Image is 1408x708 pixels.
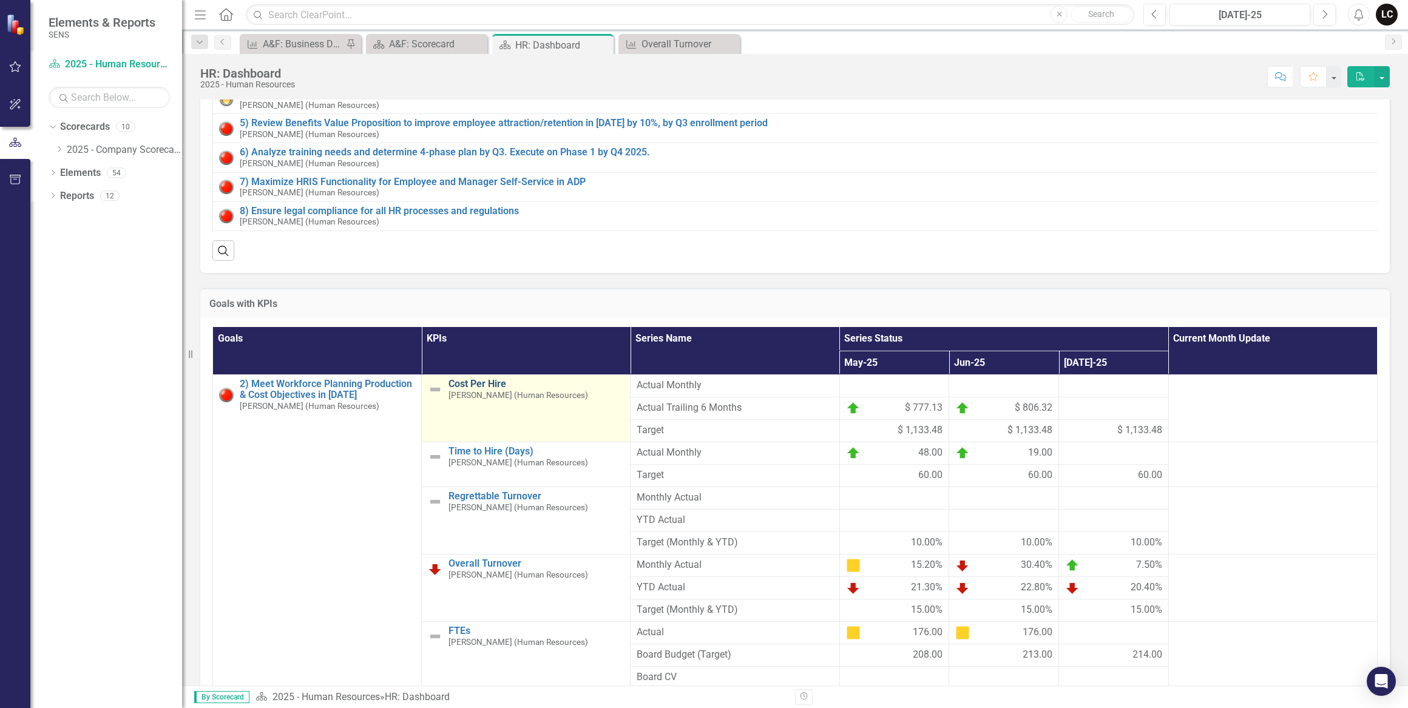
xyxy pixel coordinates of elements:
td: Double-Click to Edit [1168,555,1377,622]
small: [PERSON_NAME] (Human Resources) [240,159,379,168]
img: Yellow: At Risk/Needs Attention [219,92,234,107]
td: Double-Click to Edit [1059,397,1169,420]
a: 2025 - Human Resources [272,691,380,703]
span: Target [637,423,833,437]
td: Double-Click to Edit [839,599,949,622]
span: 214.00 [1132,648,1162,662]
img: Red: Critical Issues/Off-Track [219,180,234,194]
span: 60.00 [1138,468,1162,482]
td: Double-Click to Edit [839,397,949,420]
small: SENS [49,30,155,39]
div: HR: Dashboard [515,38,611,53]
span: 10.00% [1021,536,1052,550]
small: [PERSON_NAME] (Human Resources) [240,101,379,110]
span: YTD Actual [637,581,833,595]
td: Double-Click to Edit Right Click for Context Menu [213,85,1385,114]
td: Double-Click to Edit [1059,667,1169,689]
td: Double-Click to Edit [839,577,949,599]
small: [PERSON_NAME] (Human Resources) [240,402,379,411]
a: A&F: Scorecard [369,36,484,52]
img: Red: Critical Issues/Off-Track [219,209,234,223]
img: Not Defined [428,629,442,644]
td: Double-Click to Edit Right Click for Context Menu [213,143,1385,172]
span: 7.50% [1136,558,1162,573]
td: Double-Click to Edit [949,532,1059,555]
td: Double-Click to Edit [1059,420,1169,442]
div: 12 [100,190,120,201]
a: Cost Per Hire [448,379,624,389]
span: YTD Actual [637,513,833,527]
td: Double-Click to Edit [949,555,1059,577]
a: 2025 - Company Scorecard [67,143,182,157]
div: HR: Dashboard [385,691,450,703]
span: 213.00 [1023,648,1052,662]
img: At Risk [846,625,861,640]
td: Double-Click to Edit [949,644,1059,667]
td: Double-Click to Edit [839,667,949,689]
td: Double-Click to Edit [949,510,1059,532]
td: Double-Click to Edit [1168,375,1377,442]
td: Double-Click to Edit [949,397,1059,420]
img: At Risk [955,625,970,640]
a: 2025 - Human Resources [49,58,170,72]
img: Red: Critical Issues/Off-Track [219,388,234,402]
span: 19.00 [1028,446,1052,460]
span: 10.00% [911,536,943,550]
span: By Scorecard [194,691,249,703]
td: Double-Click to Edit [1168,442,1377,487]
h3: Goals with KPIs [209,298,1381,309]
td: Double-Click to Edit [949,465,1059,487]
div: Open Intercom Messenger [1367,667,1396,696]
a: Scorecards [60,120,110,134]
td: Double-Click to Edit [839,644,949,667]
span: Monthly Actual [637,558,833,572]
span: 10.00% [1131,536,1162,550]
small: [PERSON_NAME] (Human Resources) [240,188,379,197]
img: On Target [955,446,970,460]
td: Double-Click to Edit [1168,487,1377,555]
img: Below Target [428,562,442,576]
td: Double-Click to Edit [949,487,1059,510]
span: 30.40% [1021,558,1052,573]
td: Double-Click to Edit Right Click for Context Menu [213,375,422,689]
td: Double-Click to Edit [949,375,1059,397]
td: Double-Click to Edit [1059,465,1169,487]
div: 2025 - Human Resources [200,80,295,89]
span: 21.30% [911,581,943,595]
span: Target (Monthly & YTD) [637,536,833,550]
span: $ 1,133.48 [1117,423,1162,437]
td: Double-Click to Edit [839,532,949,555]
td: Double-Click to Edit [1168,622,1377,689]
td: Double-Click to Edit Right Click for Context Menu [213,201,1385,231]
a: 6) Analyze training needs and determine 4-phase plan by Q3. Execute on Phase 1 by Q4 2025. [240,147,1378,158]
span: Board CV [637,670,833,684]
td: Double-Click to Edit [1059,532,1169,555]
small: [PERSON_NAME] (Human Resources) [448,503,588,512]
span: 176.00 [1023,625,1052,640]
span: 15.00% [1131,603,1162,617]
span: 208.00 [913,648,943,662]
img: On Target [846,401,861,416]
span: Target [637,468,833,482]
small: [PERSON_NAME] (Human Resources) [448,570,588,579]
td: Double-Click to Edit [839,465,949,487]
td: Double-Click to Edit [949,442,1059,465]
img: Not Defined [428,450,442,464]
div: 54 [107,167,126,178]
span: $ 777.13 [905,401,943,416]
a: Time to Hire (Days) [448,446,624,457]
td: Double-Click to Edit Right Click for Context Menu [422,487,631,555]
td: Double-Click to Edit [949,577,1059,599]
img: Below Target [846,581,861,595]
td: Double-Click to Edit [1059,577,1169,599]
a: 5) Review Benefits Value Proposition to improve employee attraction/retention in [DATE] by 10%, b... [240,118,1378,129]
td: Double-Click to Edit [1059,644,1169,667]
span: 60.00 [1028,468,1052,482]
button: LC [1376,4,1398,25]
small: [PERSON_NAME] (Human Resources) [448,391,588,400]
span: 15.20% [911,558,943,573]
a: 4) Review, revise, and execute on business-relevant variable pay compensation structures (Sales, ... [240,89,1378,99]
button: Search [1071,6,1131,23]
td: Double-Click to Edit [949,667,1059,689]
small: [PERSON_NAME] (Human Resources) [240,130,379,139]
